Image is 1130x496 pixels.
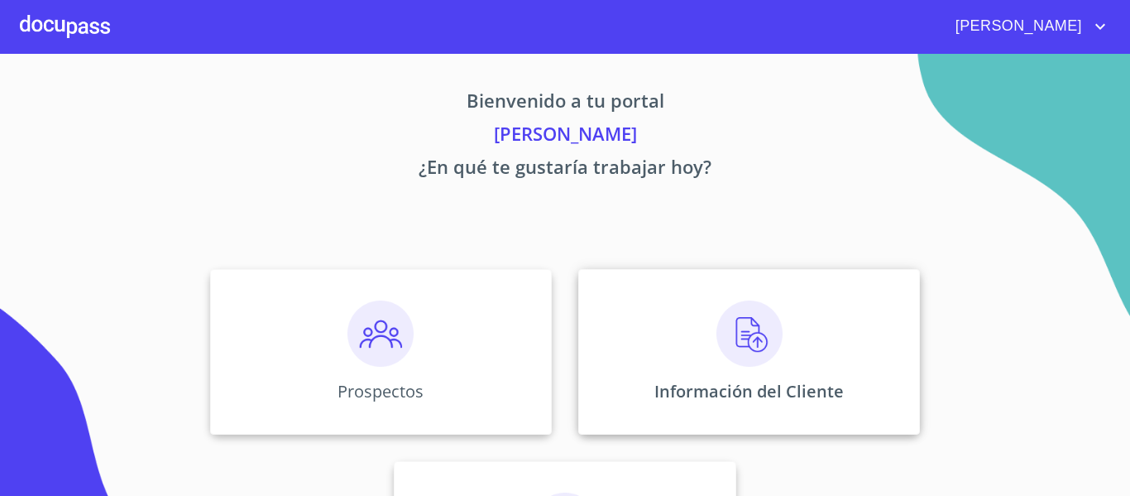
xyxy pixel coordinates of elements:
img: carga.png [716,301,783,367]
p: Bienvenido a tu portal [55,87,1075,120]
span: [PERSON_NAME] [943,13,1090,40]
p: Información del Cliente [654,380,844,402]
p: [PERSON_NAME] [55,120,1075,153]
button: account of current user [943,13,1110,40]
img: prospectos.png [347,301,414,367]
p: ¿En qué te gustaría trabajar hoy? [55,153,1075,186]
p: Prospectos [338,380,424,402]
